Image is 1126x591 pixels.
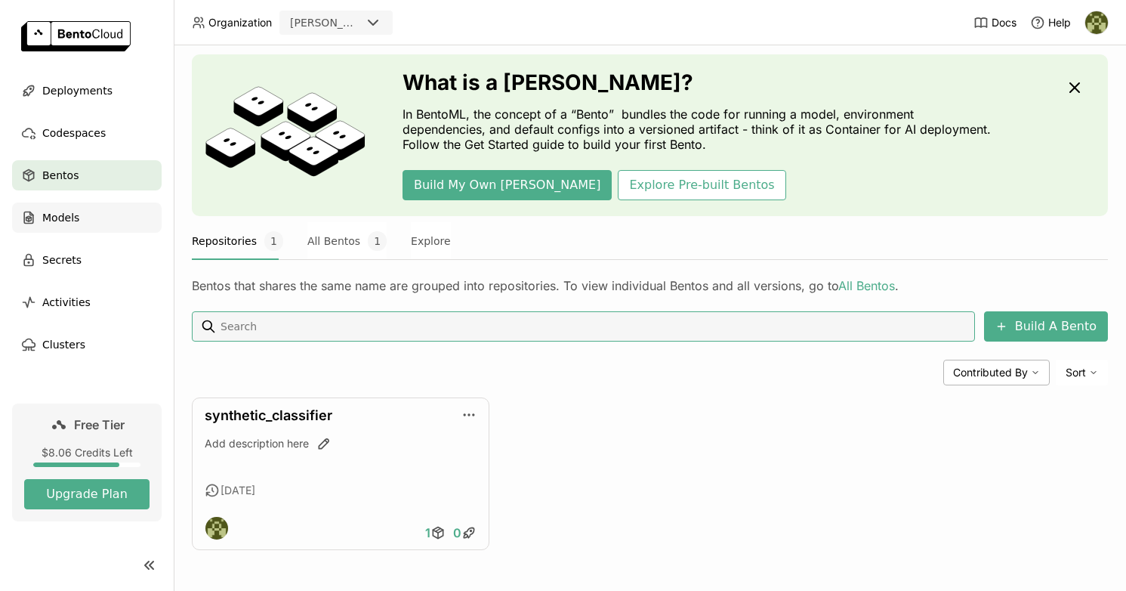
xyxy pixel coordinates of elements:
a: Clusters [12,330,162,360]
span: Docs [992,16,1016,29]
h3: What is a [PERSON_NAME]? [403,70,999,94]
a: Free Tier$8.06 Credits LeftUpgrade Plan [12,404,162,521]
a: All Bentos [838,278,895,293]
span: Bentos [42,166,79,184]
button: Explore Pre-built Bentos [618,170,785,200]
img: logo [21,21,131,51]
button: Explore [411,222,451,260]
span: Organization [208,16,272,29]
div: Help [1030,15,1071,30]
a: Deployments [12,76,162,106]
button: Upgrade Plan [24,479,150,509]
div: [PERSON_NAME] [290,15,361,30]
span: Free Tier [74,417,125,432]
span: Activities [42,293,91,311]
a: 1 [421,518,449,548]
div: Add description here [205,436,477,451]
div: Bentos that shares the same name are grouped into repositories. To view individual Bentos and all... [192,278,1108,293]
span: Contributed By [953,366,1028,379]
span: Codespaces [42,124,106,142]
input: Selected bentoml-john. [362,16,364,31]
span: Models [42,209,79,227]
a: Models [12,203,162,233]
a: Docs [973,15,1016,30]
span: 1 [425,525,430,540]
div: Contributed By [943,360,1050,385]
span: Help [1048,16,1071,29]
img: cover onboarding [204,85,366,185]
input: Search [219,314,969,339]
span: Clusters [42,336,85,354]
span: Deployments [42,82,113,100]
a: Activities [12,287,162,317]
span: Sort [1066,366,1086,379]
div: Sort [1056,360,1108,385]
button: Build My Own [PERSON_NAME] [403,170,612,200]
span: 0 [453,525,461,540]
div: $8.06 Credits Left [24,446,150,459]
a: Codespaces [12,118,162,148]
img: johnwayne.jiang john [205,517,228,540]
img: johnwayne.jiang john [1085,11,1108,34]
span: Secrets [42,251,82,269]
a: 0 [449,518,480,548]
a: Secrets [12,245,162,275]
span: [DATE] [221,484,255,497]
button: Build A Bento [984,311,1108,342]
a: synthetic_classifier [205,407,332,423]
button: All Bentos [307,222,387,260]
a: Bentos [12,160,162,190]
span: 1 [368,231,387,251]
button: Repositories [192,222,283,260]
p: In BentoML, the concept of a “Bento” bundles the code for running a model, environment dependenci... [403,107,999,152]
span: 1 [264,231,283,251]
